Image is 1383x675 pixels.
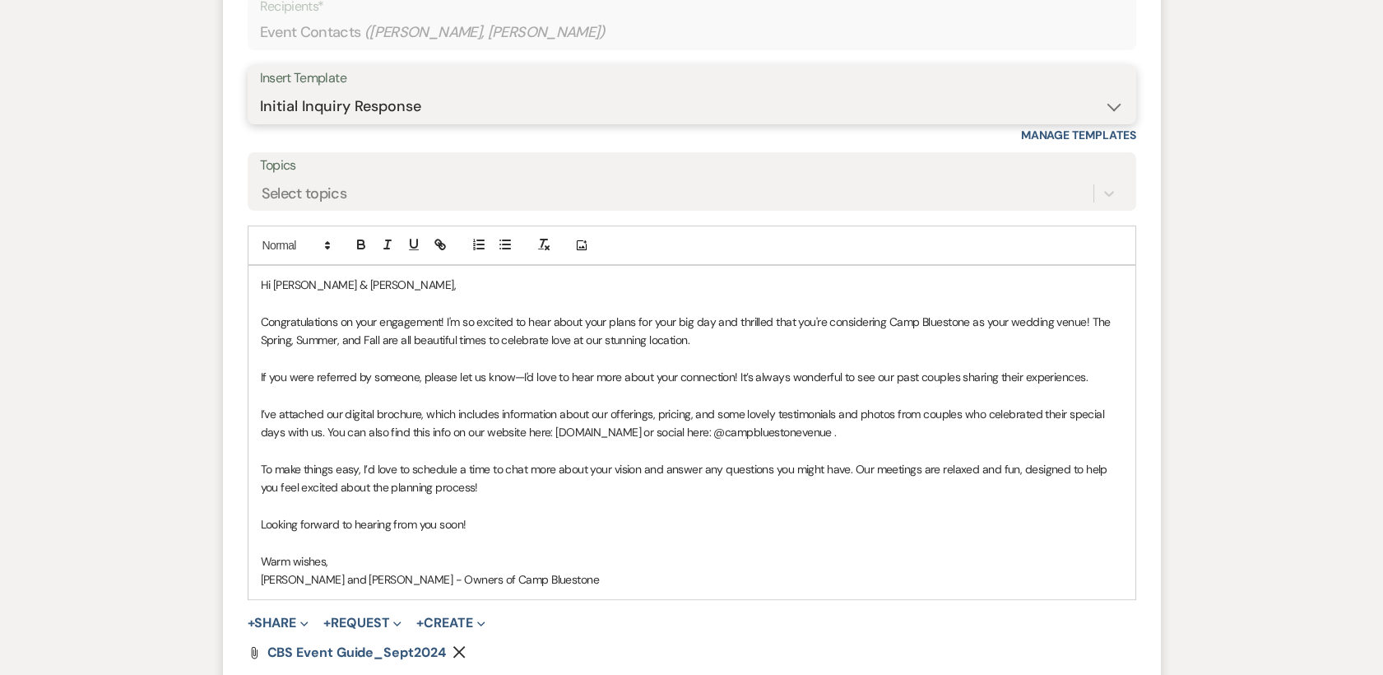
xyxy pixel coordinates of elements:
[267,644,446,661] span: CBS Event Guide_Sept2024
[323,617,401,630] button: Request
[248,617,255,630] span: +
[416,617,485,630] button: Create
[416,617,424,630] span: +
[260,154,1124,178] label: Topics
[261,368,1123,386] p: If you were referred by someone, please let us know—I'd love to hear more about your connection! ...
[260,16,1124,49] div: Event Contacts
[267,646,446,659] a: CBS Event Guide_Sept2024
[248,617,309,630] button: Share
[260,67,1124,91] div: Insert Template
[323,617,331,630] span: +
[261,570,1123,589] p: [PERSON_NAME] and [PERSON_NAME] - Owners of Camp Bluestone
[364,21,606,44] span: ( [PERSON_NAME], [PERSON_NAME] )
[261,552,1123,570] p: Warm wishes,
[1021,128,1136,142] a: Manage Templates
[261,515,1123,533] p: Looking forward to hearing from you soon!
[261,276,1123,294] p: Hi [PERSON_NAME] & [PERSON_NAME],
[261,405,1123,442] p: I’ve attached our digital brochure, which includes information about our offerings, pricing, and ...
[262,182,347,204] div: Select topics
[261,313,1123,350] p: Congratulations on your engagement! I'm so excited to hear about your plans for your big day and ...
[261,460,1123,497] p: To make things easy, I’d love to schedule a time to chat more about your vision and answer any qu...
